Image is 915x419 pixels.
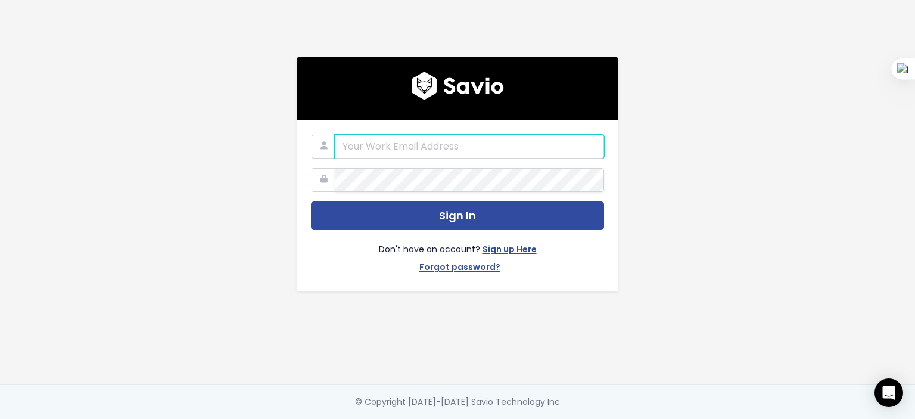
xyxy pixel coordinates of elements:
a: Sign up Here [483,242,537,259]
div: Don't have an account? [311,230,604,277]
a: Forgot password? [419,260,500,277]
div: © Copyright [DATE]-[DATE] Savio Technology Inc [355,395,560,409]
img: logo600x187.a314fd40982d.png [412,72,504,100]
div: Open Intercom Messenger [874,378,903,407]
input: Your Work Email Address [335,135,604,159]
button: Sign In [311,201,604,231]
